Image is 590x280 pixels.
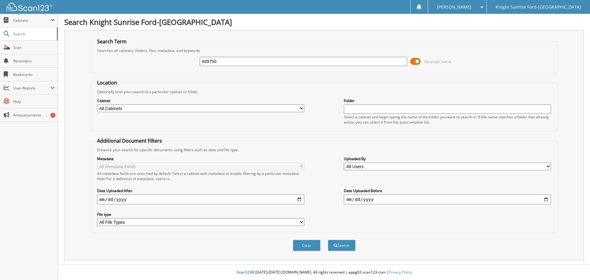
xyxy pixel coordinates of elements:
[97,171,304,181] div: All metadata fields are searched by default. Select a cabinet with metadata to enable filtering b...
[293,240,321,251] button: Clear
[94,79,120,86] legend: Location
[13,31,54,37] span: Search
[13,72,55,77] span: Bookmarks
[97,188,304,193] label: Date Uploaded After
[344,98,551,103] label: Folder
[94,137,165,144] legend: Additional Document Filters
[344,114,551,125] div: Select a cabinet and begin typing the name of the folder you want to search in. If the name match...
[97,98,304,103] label: Cabinet
[58,265,590,280] div: © [DATE]-[DATE] [DOMAIN_NAME]. All rights reserved | appg02-scan123-com |
[424,59,451,64] span: Advanced Search
[437,5,471,9] span: [PERSON_NAME]
[64,17,584,27] h1: Search Knight Sunrise Ford-[GEOGRAPHIC_DATA]
[94,38,130,45] legend: Search Term
[94,89,554,94] div: Optionally limit your search to a particular cabinet or folder
[6,3,52,11] img: scan123-logo-white.svg
[496,5,581,9] span: Knight Sunrise Ford-[GEOGRAPHIC_DATA]
[97,195,304,204] input: start
[50,113,55,118] div: 1
[344,188,551,193] label: Date Uploaded Before
[13,45,55,50] span: Scan
[237,270,251,275] span: Scan123
[13,99,55,104] span: Help
[94,48,554,53] div: Searches all cabinets, folders, files, metadata, and keywords
[13,85,50,91] span: User Reports
[13,112,55,118] span: Announcements
[13,58,55,64] span: Reminders
[13,18,50,23] span: Cabinets
[389,270,412,275] a: Privacy Policy
[97,212,304,217] label: File type
[344,195,551,204] input: end
[97,156,304,161] label: Metadata
[344,156,551,161] label: Uploaded By
[162,176,170,181] a: here
[94,147,554,152] div: Enhance your search for specific documents using filters such as date and file type.
[328,240,356,251] button: Search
